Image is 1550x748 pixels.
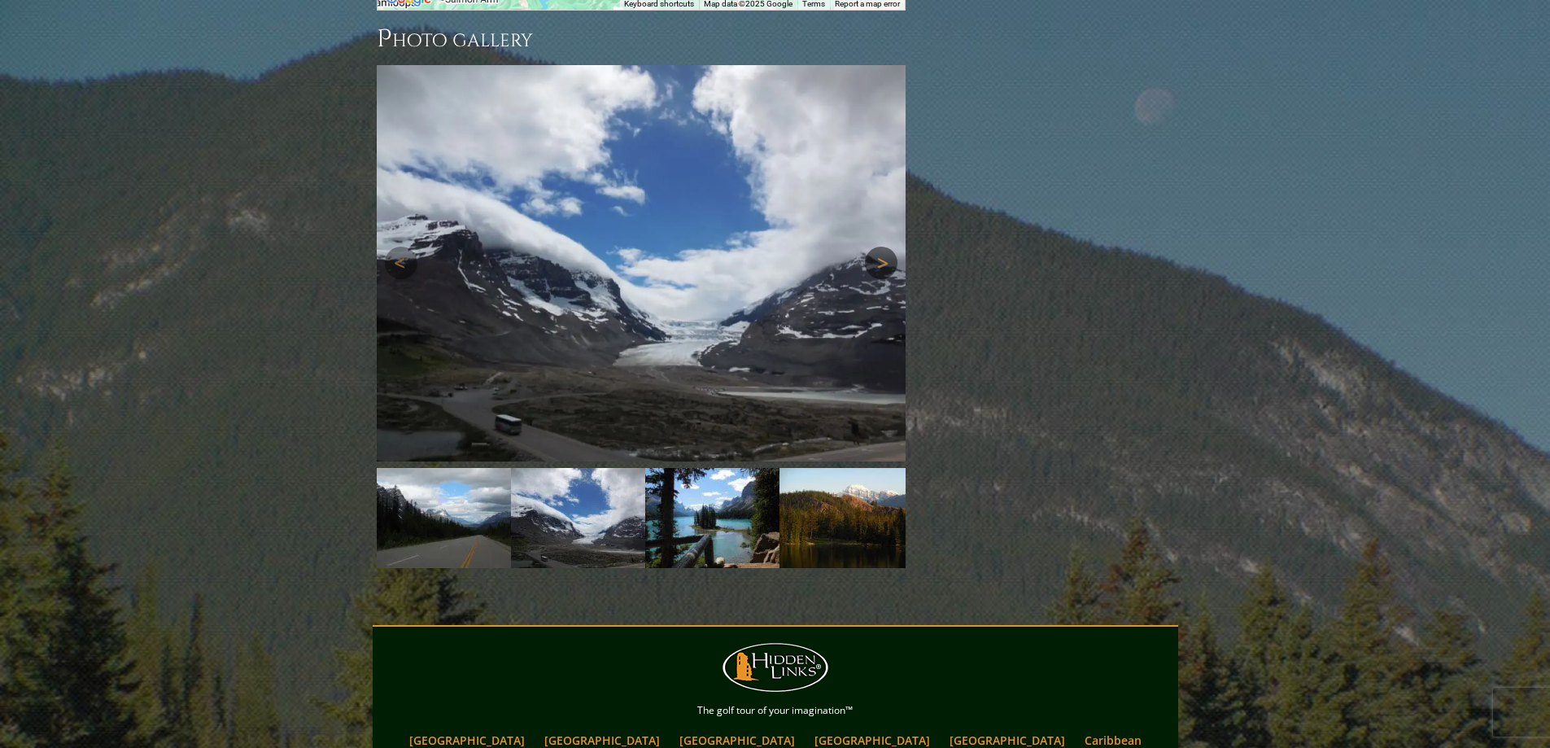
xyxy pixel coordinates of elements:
h3: Photo Gallery [377,23,906,55]
a: Previous [385,247,417,279]
a: Next [865,247,897,279]
p: The golf tour of your imagination™ [377,702,1174,720]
